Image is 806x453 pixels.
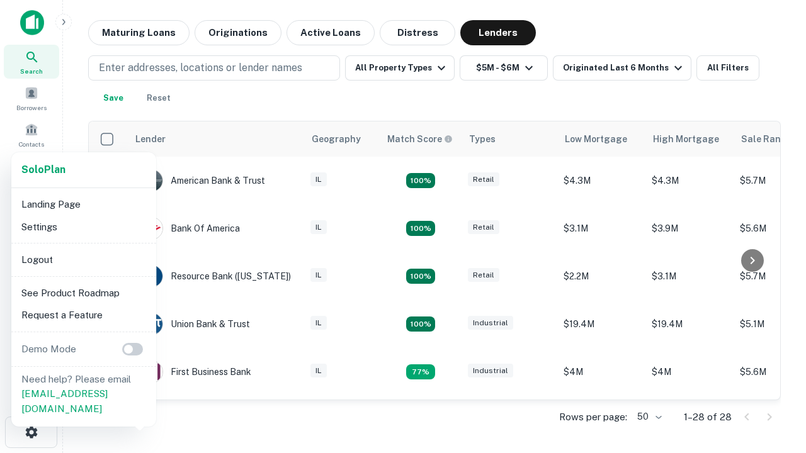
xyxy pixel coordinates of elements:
li: Settings [16,216,151,238]
iframe: Chat Widget [743,352,806,413]
li: Request a Feature [16,304,151,327]
strong: Solo Plan [21,164,65,176]
li: Landing Page [16,193,151,216]
a: [EMAIL_ADDRESS][DOMAIN_NAME] [21,388,108,414]
p: Need help? Please email [21,372,146,417]
a: SoloPlan [21,162,65,177]
li: Logout [16,249,151,271]
li: See Product Roadmap [16,282,151,305]
p: Demo Mode [16,342,81,357]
